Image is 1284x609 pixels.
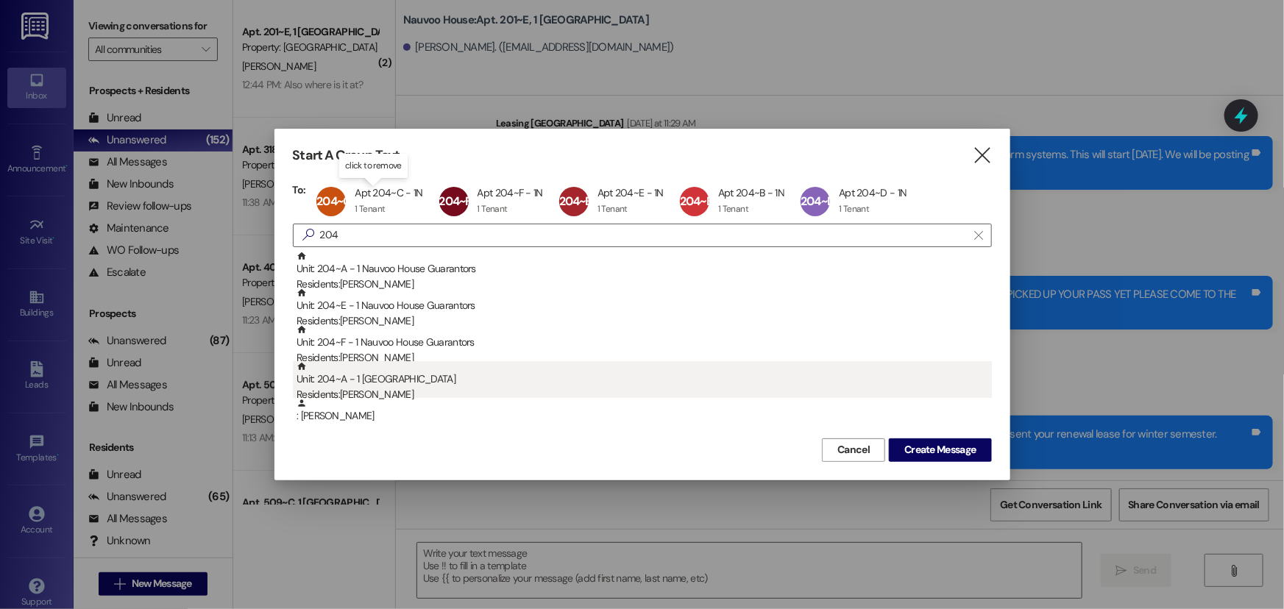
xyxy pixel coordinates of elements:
div: Unit: 204~A - 1 [GEOGRAPHIC_DATA] [297,361,992,403]
span: 204~E [559,193,592,209]
div: Unit: 204~E - 1 Nauvoo House GuarantorsResidents:[PERSON_NAME] [293,288,992,324]
span: Cancel [837,442,870,457]
div: Unit: 204~E - 1 Nauvoo House Guarantors [297,288,992,330]
i:  [975,229,983,241]
div: Unit: 204~A - 1 Nauvoo House GuarantorsResidents:[PERSON_NAME] [293,251,992,288]
div: Residents: [PERSON_NAME] [297,387,992,402]
span: 204~D [801,193,834,209]
div: Apt 204~B - 1N [718,186,784,199]
div: Apt 204~C - 1N [355,186,422,199]
div: Residents: [PERSON_NAME] [297,313,992,329]
div: Unit: 204~F - 1 Nauvoo House GuarantorsResidents:[PERSON_NAME] [293,324,992,361]
div: Unit: 204~A - 1 [GEOGRAPHIC_DATA]Residents:[PERSON_NAME] [293,361,992,398]
span: Create Message [904,442,976,457]
button: Cancel [822,438,885,462]
div: Residents: [PERSON_NAME] [297,277,992,292]
i:  [972,148,992,163]
div: Unit: 204~A - 1 Nauvoo House Guarantors [297,251,992,293]
span: 204~B [680,193,713,209]
h3: To: [293,183,306,196]
div: Apt 204~D - 1N [839,186,907,199]
div: : [PERSON_NAME] [297,398,992,424]
div: Residents: [PERSON_NAME] [297,350,992,366]
span: 204~C [316,193,351,209]
div: Unit: 204~F - 1 Nauvoo House Guarantors [297,324,992,366]
div: : [PERSON_NAME] [293,398,992,435]
div: Apt 204~E - 1N [597,186,664,199]
div: 1 Tenant [597,203,628,215]
div: 1 Tenant [355,203,385,215]
span: 204~F [439,193,472,209]
input: Search for any contact or apartment [320,225,968,246]
div: 1 Tenant [839,203,869,215]
p: click to remove [345,160,402,172]
div: 1 Tenant [478,203,508,215]
i:  [297,227,320,243]
div: Apt 204~F - 1N [478,186,543,199]
h3: Start A Group Text [293,147,400,164]
button: Clear text [968,224,991,246]
div: 1 Tenant [718,203,748,215]
button: Create Message [889,438,991,462]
